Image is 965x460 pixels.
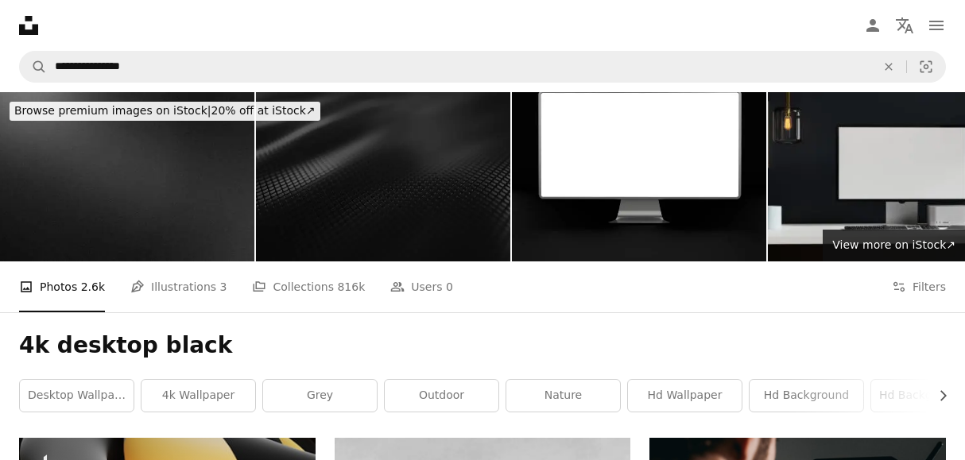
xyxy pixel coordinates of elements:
[920,10,952,41] button: Menu
[14,104,316,117] span: 20% off at iStock ↗
[823,230,965,261] a: View more on iStock↗
[19,51,946,83] form: Find visuals sitewide
[512,92,766,261] img: Modern computer monitor
[130,261,227,312] a: Illustrations 3
[141,380,255,412] a: 4k wallpaper
[337,278,365,296] span: 816k
[928,380,946,412] button: scroll list to the right
[857,10,889,41] a: Log in / Sign up
[628,380,742,412] a: hd wallpaper
[220,278,227,296] span: 3
[750,380,863,412] a: hd background
[20,52,47,82] button: Search Unsplash
[20,380,134,412] a: desktop wallpaper
[256,92,510,261] img: Abstract Shiny Surface - Black, Dark Gray Background
[907,52,945,82] button: Visual search
[19,16,38,35] a: Home — Unsplash
[889,10,920,41] button: Language
[892,261,946,312] button: Filters
[390,261,453,312] a: Users 0
[263,380,377,412] a: grey
[385,380,498,412] a: outdoor
[832,238,955,251] span: View more on iStock ↗
[506,380,620,412] a: nature
[871,52,906,82] button: Clear
[446,278,453,296] span: 0
[252,261,365,312] a: Collections 816k
[14,104,211,117] span: Browse premium images on iStock |
[19,331,946,360] h1: 4k desktop black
